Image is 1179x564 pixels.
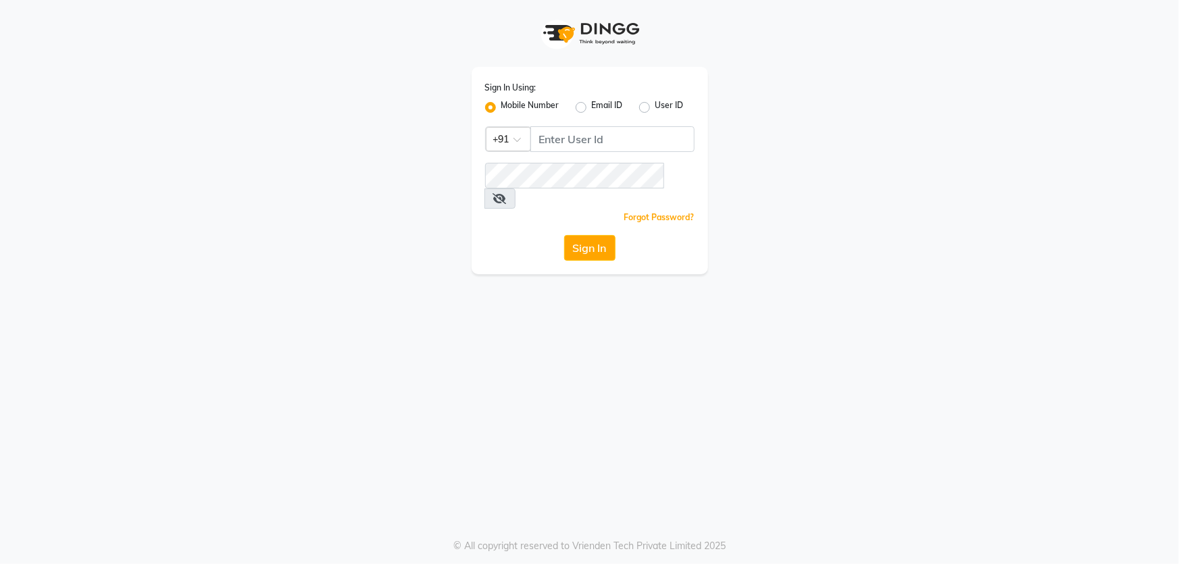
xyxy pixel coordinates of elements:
[655,99,684,116] label: User ID
[536,14,644,53] img: logo1.svg
[501,99,559,116] label: Mobile Number
[624,212,695,222] a: Forgot Password?
[530,126,695,152] input: Username
[485,82,536,94] label: Sign In Using:
[592,99,623,116] label: Email ID
[485,163,664,188] input: Username
[564,235,616,261] button: Sign In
